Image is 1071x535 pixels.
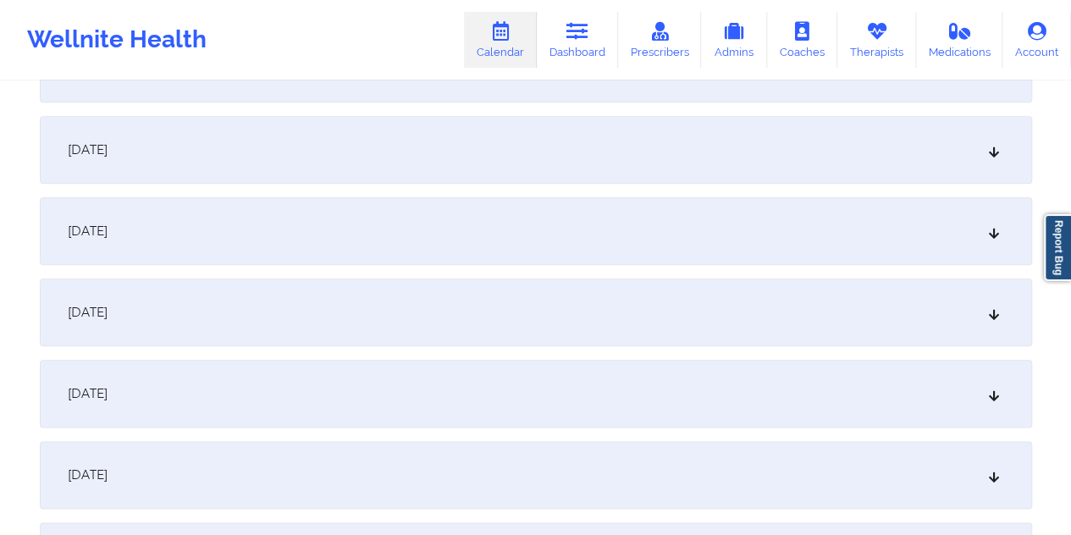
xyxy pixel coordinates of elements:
[464,12,537,68] a: Calendar
[618,12,702,68] a: Prescribers
[68,466,108,483] span: [DATE]
[68,385,108,402] span: [DATE]
[767,12,837,68] a: Coaches
[837,12,916,68] a: Therapists
[68,223,108,240] span: [DATE]
[68,141,108,158] span: [DATE]
[1044,214,1071,281] a: Report Bug
[1002,12,1071,68] a: Account
[916,12,1003,68] a: Medications
[537,12,618,68] a: Dashboard
[68,304,108,321] span: [DATE]
[701,12,767,68] a: Admins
